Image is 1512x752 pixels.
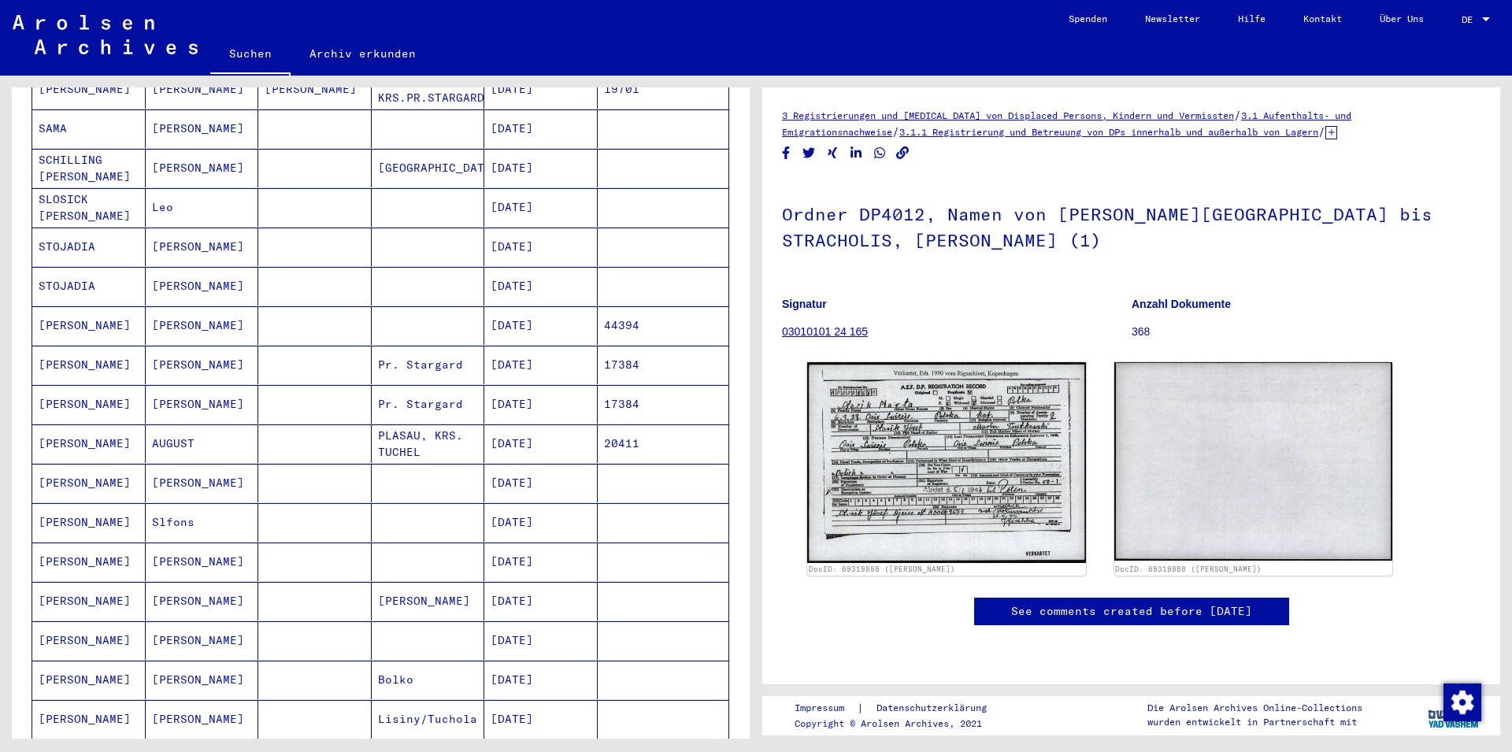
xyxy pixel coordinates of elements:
img: Arolsen_neg.svg [13,15,198,54]
a: Suchen [210,35,291,76]
mat-cell: [DATE] [484,346,598,384]
b: Signatur [782,298,827,310]
button: Share on Facebook [778,143,795,163]
mat-cell: [DATE] [484,464,598,502]
mat-cell: Slfons [146,503,259,542]
mat-cell: 20411 [598,424,729,463]
mat-cell: [PERSON_NAME] [146,109,259,148]
mat-cell: [DATE] [484,621,598,660]
mat-cell: SAMA [32,109,146,148]
mat-cell: [PERSON_NAME] [146,228,259,266]
mat-cell: STOJADIA [32,267,146,306]
mat-cell: [DATE] [484,543,598,581]
mat-cell: [PERSON_NAME] [32,424,146,463]
mat-cell: [DATE] [484,700,598,739]
mat-cell: 17384 [598,346,729,384]
mat-cell: [PERSON_NAME] [146,346,259,384]
mat-cell: [PERSON_NAME] [32,503,146,542]
mat-cell: Pr. Stargard [372,385,485,424]
mat-cell: [DATE] [484,228,598,266]
mat-cell: SLOSICK [PERSON_NAME] [32,188,146,227]
mat-cell: Leo [146,188,259,227]
mat-cell: PLASAU, KRS. TUCHEL [372,424,485,463]
mat-cell: [DATE] [484,582,598,620]
h1: Ordner DP4012, Namen von [PERSON_NAME][GEOGRAPHIC_DATA] bis STRACHOLIS, [PERSON_NAME] (1) [782,178,1480,273]
span: / [1234,108,1241,122]
mat-cell: [PERSON_NAME] [32,385,146,424]
mat-cell: [PERSON_NAME] [146,267,259,306]
mat-cell: [DATE] [484,385,598,424]
mat-cell: [DATE] [484,306,598,345]
button: Share on LinkedIn [848,143,865,163]
mat-cell: [PERSON_NAME] [146,306,259,345]
mat-cell: [PERSON_NAME] [146,543,259,581]
mat-cell: [DATE] [484,424,598,463]
img: 002.jpg [1114,362,1393,561]
mat-cell: [DATE] [484,70,598,109]
mat-cell: [PERSON_NAME] [32,543,146,581]
mat-cell: [DATE] [484,188,598,227]
b: Anzahl Dokumente [1132,298,1231,310]
mat-cell: Pr. Stargard [372,346,485,384]
mat-cell: [PERSON_NAME] [146,149,259,187]
mat-cell: [DATE] [484,109,598,148]
mat-cell: [PERSON_NAME] [372,582,485,620]
a: 3 Registrierungen und [MEDICAL_DATA] von Displaced Persons, Kindern und Vermissten [782,109,1234,121]
mat-cell: GR.KRONAU, KRS.PR.STARGARD [372,70,485,109]
mat-cell: 44394 [598,306,729,345]
mat-cell: [PERSON_NAME] [32,70,146,109]
a: 03010101 24 165 [782,325,868,338]
mat-cell: [PERSON_NAME] [32,464,146,502]
mat-cell: SCHILLING [PERSON_NAME] [32,149,146,187]
div: | [795,700,1006,717]
a: 3.1.1 Registrierung und Betreuung von DPs innerhalb und außerhalb von Lagern [899,126,1318,138]
mat-cell: [PERSON_NAME] [32,306,146,345]
p: wurden entwickelt in Partnerschaft mit [1147,715,1362,729]
p: 368 [1132,324,1480,340]
mat-cell: [PERSON_NAME] [32,661,146,699]
mat-cell: [PERSON_NAME] [146,621,259,660]
mat-cell: [DATE] [484,149,598,187]
button: Share on Twitter [801,143,817,163]
span: / [892,124,899,139]
mat-cell: Bolko [372,661,485,699]
button: Share on Xing [825,143,841,163]
mat-cell: [PERSON_NAME] [146,464,259,502]
mat-cell: [PERSON_NAME] [32,700,146,739]
mat-cell: [DATE] [484,267,598,306]
mat-cell: [DATE] [484,661,598,699]
img: yv_logo.png [1425,695,1484,735]
mat-cell: [PERSON_NAME] [146,700,259,739]
mat-cell: [PERSON_NAME] [32,621,146,660]
img: 001.jpg [807,362,1086,562]
mat-cell: [PERSON_NAME] [146,582,259,620]
a: See comments created before [DATE] [1011,603,1252,620]
img: Zustimmung ändern [1443,683,1481,721]
mat-cell: 19701 [598,70,729,109]
span: DE [1462,14,1479,25]
mat-cell: STOJADIA [32,228,146,266]
mat-cell: [DATE] [484,503,598,542]
button: Copy link [895,143,911,163]
mat-cell: [PERSON_NAME] [258,70,372,109]
mat-cell: Lisiny/Tuchola [372,700,485,739]
mat-cell: [PERSON_NAME] [146,70,259,109]
mat-cell: [GEOGRAPHIC_DATA] [372,149,485,187]
p: Copyright © Arolsen Archives, 2021 [795,717,1006,731]
a: DocID: 69319888 ([PERSON_NAME]) [809,565,955,573]
a: DocID: 69319888 ([PERSON_NAME]) [1115,565,1262,573]
a: Datenschutzerklärung [864,700,1006,717]
span: / [1318,124,1325,139]
mat-cell: [PERSON_NAME] [32,582,146,620]
mat-cell: [PERSON_NAME] [32,346,146,384]
a: Impressum [795,700,857,717]
a: Archiv erkunden [291,35,435,72]
mat-cell: [PERSON_NAME] [146,661,259,699]
p: Die Arolsen Archives Online-Collections [1147,701,1362,715]
mat-cell: AUGUST [146,424,259,463]
mat-cell: 17384 [598,385,729,424]
button: Share on WhatsApp [872,143,888,163]
mat-cell: [PERSON_NAME] [146,385,259,424]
